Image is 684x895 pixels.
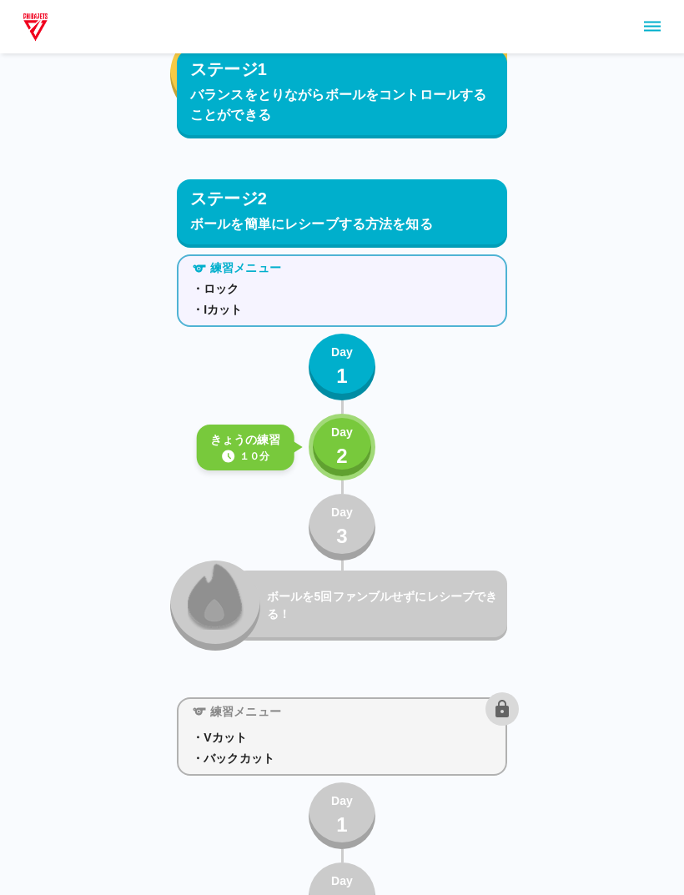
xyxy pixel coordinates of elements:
p: 1 [336,361,348,391]
p: ・バックカット [192,750,492,767]
p: ・ロック [192,280,492,298]
p: Day [331,872,353,890]
p: バランスをとりながらボールをコントロールすることができる [190,85,494,125]
p: 練習メニュー [210,259,281,277]
p: １０分 [239,449,269,464]
p: Day [331,424,353,441]
button: sidemenu [638,13,666,41]
button: Day3 [309,494,375,561]
p: ボールを5回ファンブルせずにレシーブできる！ [267,588,500,623]
p: 1 [336,810,348,840]
button: Day1 [309,782,375,849]
img: locked_fire_icon [188,561,244,630]
img: dummy [20,10,51,43]
p: ・Iカット [192,301,492,319]
p: 2 [336,441,348,471]
button: Day1 [309,334,375,400]
p: 練習メニュー [210,703,281,721]
button: fire_icon [170,29,260,119]
p: ボールを簡単にレシーブする方法を知る [190,214,494,234]
p: きょうの練習 [210,431,281,449]
button: Day2 [309,414,375,480]
p: ステージ2 [190,186,267,211]
p: ・Vカット [192,729,492,747]
p: 3 [336,521,348,551]
p: Day [331,792,353,810]
p: ステージ1 [190,57,267,82]
p: Day [331,504,353,521]
p: Day [331,344,353,361]
button: locked_fire_icon [170,561,260,651]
